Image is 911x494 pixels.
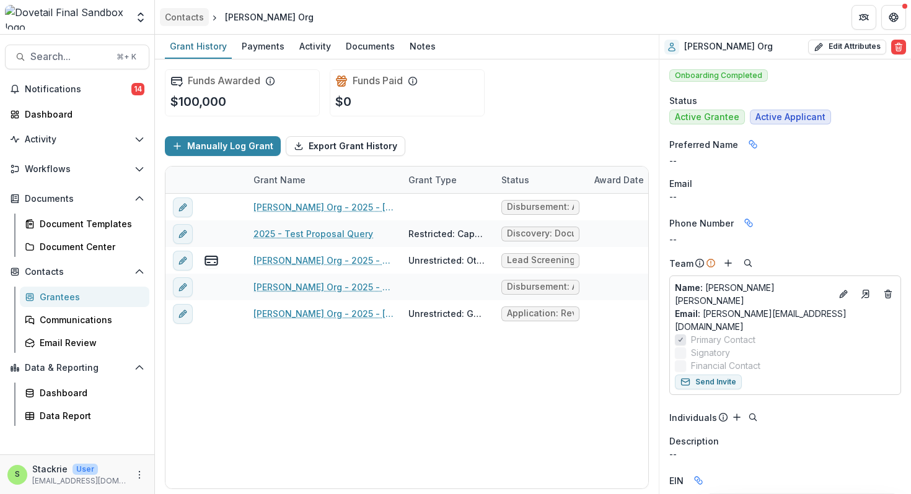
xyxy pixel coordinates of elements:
div: Documents [341,37,400,55]
span: Preferred Name [669,138,738,151]
button: Export Grant History [286,136,405,156]
button: Open Activity [5,129,149,149]
p: EIN [669,474,684,487]
button: More [132,467,147,482]
div: Grant Type [401,167,494,193]
a: Dashboard [20,383,149,403]
span: Discovery: Document Request [507,228,574,239]
span: Phone Number [669,217,734,230]
span: Disbursement: Approved [507,202,574,212]
span: Contacts [25,267,130,277]
button: edit [173,251,193,271]
span: Description [669,435,719,448]
a: Data Report [20,405,149,426]
button: edit [173,224,193,244]
button: Add [729,410,744,425]
div: Grant History [165,37,232,55]
span: Activity [25,134,130,145]
p: User [73,464,98,475]
span: Search... [30,51,109,63]
a: 2025 - Test Proposal Query [253,227,373,240]
button: Get Help [881,5,906,30]
div: Dashboard [25,108,139,121]
h2: Funds Paid [353,75,403,87]
div: -- [669,154,901,167]
a: Grant History [165,35,232,59]
div: Data Report [40,409,139,422]
a: Email: [PERSON_NAME][EMAIL_ADDRESS][DOMAIN_NAME] [675,307,896,333]
button: Linked binding [743,134,763,154]
span: Active Applicant [755,112,825,123]
div: Email Review [40,336,139,349]
button: Search [746,410,760,425]
span: Disbursement: Approved [507,282,574,292]
button: view-payments [204,253,219,268]
a: Grantees [20,287,149,307]
div: Notes [405,37,441,55]
a: Payments [237,35,289,59]
div: Unrestricted: Other [408,254,486,267]
div: Award Date [587,173,651,186]
button: Notifications14 [5,79,149,99]
a: [PERSON_NAME] Org - 2025 - [PERSON_NAME]'s Tester [253,307,394,320]
button: Linked binding [689,470,708,490]
span: Signatory [691,346,730,359]
button: Deletes [881,287,896,301]
div: Restricted: Capacity Building [408,227,486,240]
a: [PERSON_NAME] Org - 2025 - 2️⃣ Discussion Guide [253,254,394,267]
p: $100,000 [170,92,226,111]
img: Dovetail Final Sandbox logo [5,5,127,30]
div: Document Templates [40,217,139,230]
div: Grant Type [401,173,464,186]
a: Communications [20,310,149,330]
a: [PERSON_NAME] Org - 2025 - [PERSON_NAME] Test [253,201,394,214]
div: Communications [40,313,139,326]
button: Open Contacts [5,262,149,282]
a: Notes [405,35,441,59]
a: Name: [PERSON_NAME] [PERSON_NAME] [675,281,831,307]
span: Financial Contact [691,359,760,372]
button: Search [741,256,755,271]
button: Open Data & Reporting [5,358,149,378]
button: Open Workflows [5,159,149,179]
div: Status [494,167,587,193]
span: Application: Review [507,308,574,319]
span: Email [669,177,692,190]
div: Dashboard [40,386,139,399]
button: Edit Attributes [808,40,886,54]
a: [PERSON_NAME] Org - 2025 - 1️⃣ Discovery Guide [253,280,394,293]
button: edit [173,304,193,324]
div: Award Date [587,167,680,193]
span: Lead Screening [507,255,574,266]
button: edit [173,197,193,217]
div: Contacts [165,11,204,24]
div: -- [669,233,901,246]
button: Open Documents [5,189,149,209]
nav: breadcrumb [160,8,319,26]
div: Grant Name [246,173,313,186]
div: Activity [294,37,336,55]
div: Grantees [40,290,139,303]
a: Email Review [20,332,149,353]
span: Email: [675,308,700,319]
div: Payments [237,37,289,55]
span: 14 [131,83,144,95]
a: Document Templates [20,214,149,234]
p: Stackrie [32,462,68,475]
div: -- [669,190,901,203]
div: Grant Name [246,167,401,193]
div: Document Center [40,240,139,253]
button: Send Invite [675,375,742,389]
a: Activity [294,35,336,59]
div: ⌘ + K [114,50,139,64]
p: -- [669,448,901,461]
button: Manually Log Grant [165,136,281,156]
button: Linked binding [739,213,759,233]
button: edit [173,277,193,297]
span: Primary Contact [691,333,755,346]
a: Dashboard [5,104,149,124]
p: Team [669,257,693,270]
span: Data & Reporting [25,363,130,373]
